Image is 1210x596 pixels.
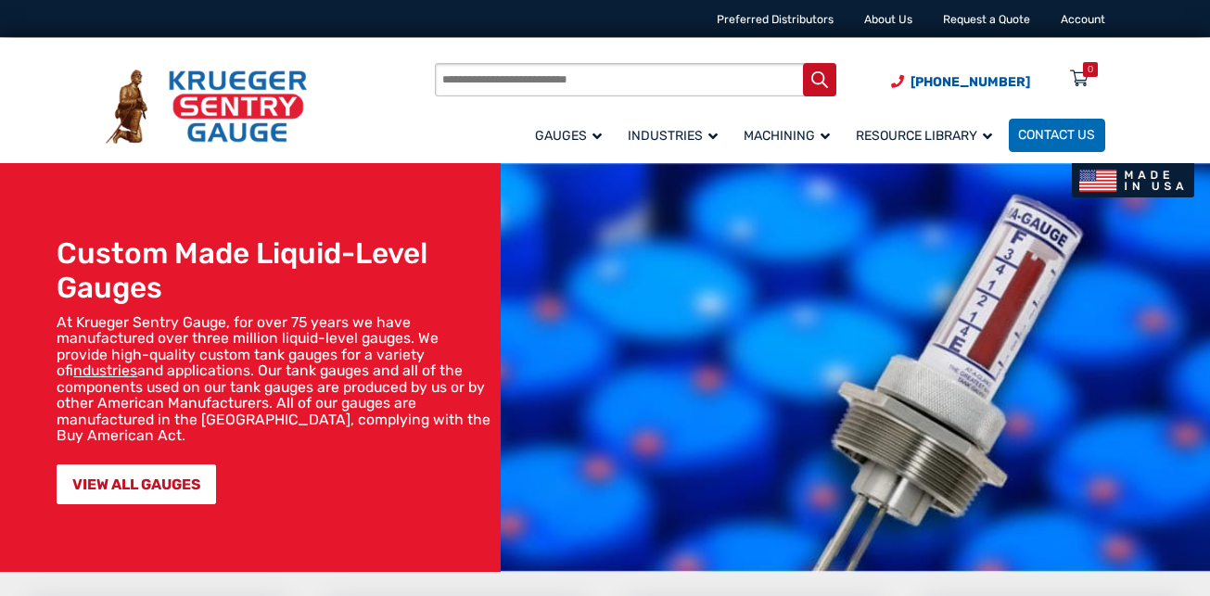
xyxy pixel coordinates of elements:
span: Resource Library [856,128,992,144]
a: Request a Quote [943,13,1030,26]
a: Resource Library [847,116,1009,154]
a: Phone Number (920) 434-8860 [891,72,1030,92]
a: About Us [864,13,912,26]
a: VIEW ALL GAUGES [57,464,216,504]
a: Account [1061,13,1105,26]
div: 0 [1088,62,1093,77]
span: Machining [744,128,830,144]
a: Contact Us [1009,119,1105,152]
span: [PHONE_NUMBER] [911,74,1030,90]
span: Gauges [535,128,602,144]
a: Gauges [526,116,618,154]
img: Krueger Sentry Gauge [106,70,307,144]
p: At Krueger Sentry Gauge, for over 75 years we have manufactured over three million liquid-level g... [57,314,492,444]
img: bg_hero_bannerksentry [501,163,1210,573]
a: industries [73,361,137,379]
h1: Custom Made Liquid-Level Gauges [57,236,492,307]
a: Preferred Distributors [717,13,834,26]
a: Industries [618,116,734,154]
span: Industries [628,128,718,144]
a: Machining [734,116,847,154]
img: Made In USA [1072,163,1193,197]
span: Contact Us [1018,128,1095,144]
